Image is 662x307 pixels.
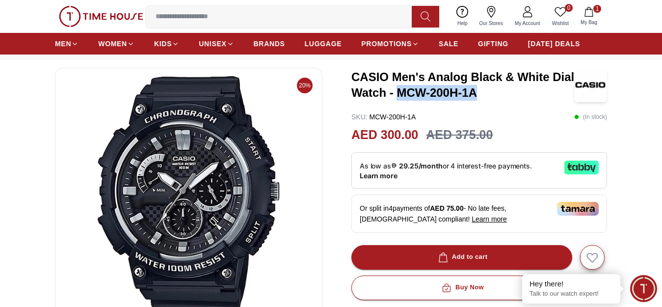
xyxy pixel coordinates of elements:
span: WOMEN [98,39,127,49]
span: 0 [565,4,573,12]
span: Our Stores [476,20,507,27]
span: SALE [439,39,458,49]
span: MEN [55,39,71,49]
img: CASIO Men's Analog Black & White Dial Watch - MCW-200H-1A [574,68,607,102]
span: GIFTING [478,39,508,49]
span: LUGGAGE [305,39,342,49]
span: SKU : [351,113,368,121]
span: My Account [511,20,544,27]
span: [DATE] DEALS [528,39,580,49]
a: MEN [55,35,79,53]
a: KIDS [154,35,179,53]
button: Buy Now [351,276,572,300]
img: ... [59,6,143,27]
h3: AED 375.00 [426,126,493,144]
button: 1My Bag [575,5,603,28]
a: 0Wishlist [546,4,575,29]
a: SALE [439,35,458,53]
a: LUGGAGE [305,35,342,53]
span: 1 [593,5,601,13]
span: Wishlist [548,20,573,27]
span: BRANDS [254,39,285,49]
div: Or split in 4 payments of - No late fees, [DEMOGRAPHIC_DATA] compliant! [351,195,607,233]
span: 20% [297,78,313,93]
span: Learn more [472,215,507,223]
span: Help [453,20,472,27]
button: Add to cart [351,245,572,270]
div: Buy Now [440,282,484,293]
a: BRANDS [254,35,285,53]
a: Help [451,4,474,29]
p: ( In stock ) [574,112,607,122]
span: AED 75.00 [430,204,463,212]
img: Tamara [557,202,599,216]
div: Hey there! [530,279,613,289]
a: PROMOTIONS [361,35,419,53]
a: Our Stores [474,4,509,29]
span: KIDS [154,39,172,49]
a: [DATE] DEALS [528,35,580,53]
h3: CASIO Men's Analog Black & White Dial Watch - MCW-200H-1A [351,69,574,101]
a: WOMEN [98,35,134,53]
p: Talk to our watch expert! [530,290,613,298]
div: Add to cart [436,251,488,263]
a: GIFTING [478,35,508,53]
span: PROMOTIONS [361,39,412,49]
div: Chat Widget [630,275,657,302]
a: UNISEX [199,35,234,53]
span: My Bag [577,19,601,26]
p: MCW-200H-1A [351,112,416,122]
span: UNISEX [199,39,226,49]
h2: AED 300.00 [351,126,418,144]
